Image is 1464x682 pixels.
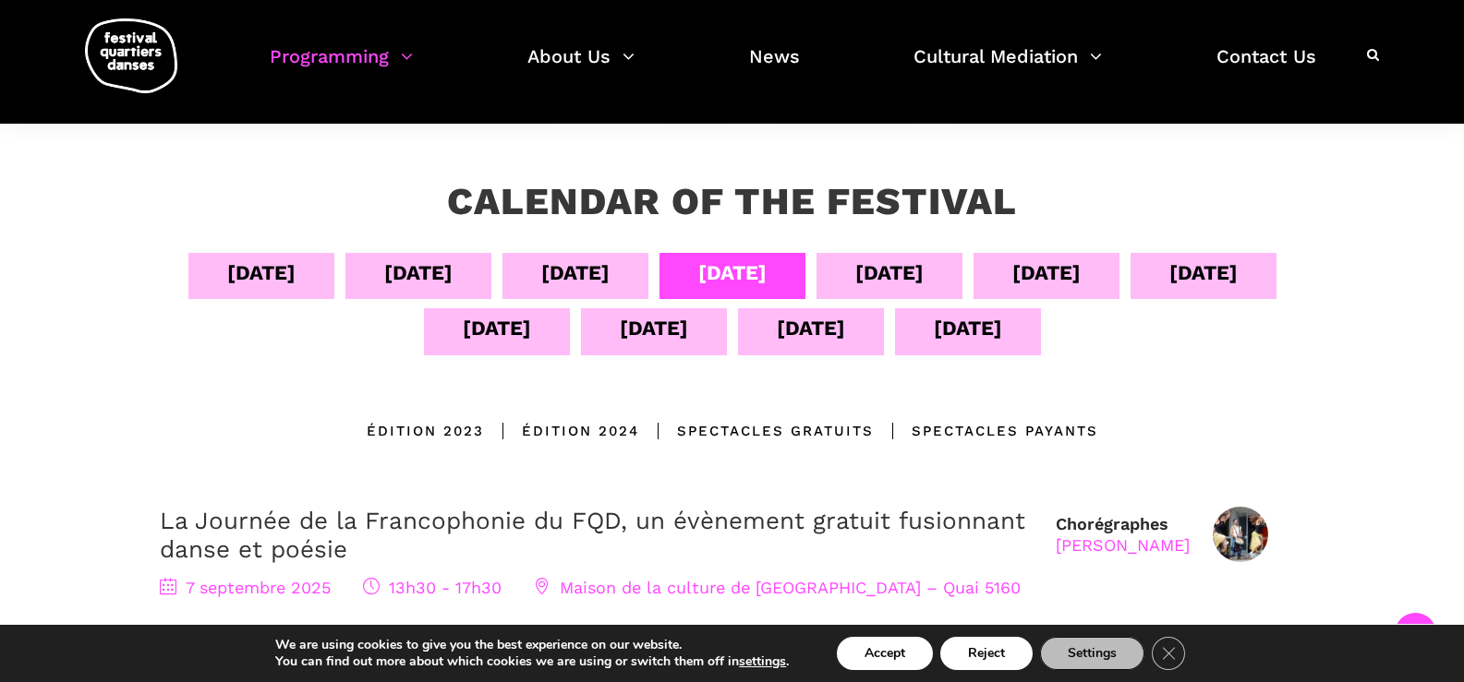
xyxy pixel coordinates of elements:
a: Programming [270,41,413,95]
div: Édition 2023 [367,420,484,442]
div: [DATE] [1012,257,1081,289]
span: 7 septembre 2025 [160,578,331,597]
div: [DATE] [541,257,610,289]
div: Spectacles Payants [874,420,1098,442]
div: [DATE] [227,257,296,289]
button: Settings [1040,637,1144,670]
div: [DATE] [384,257,453,289]
img: logo-fqd-med [85,18,177,93]
span: 13h30 - 17h30 [363,578,502,597]
div: [DATE] [698,257,767,289]
div: [DATE] [463,312,531,344]
div: Édition 2024 [484,420,639,442]
p: You can find out more about which cookies we are using or switch them off in . [275,653,789,670]
p: We are using cookies to give you the best experience on our website. [275,637,789,653]
div: Spectacles gratuits [639,420,874,442]
a: La Journée de la Francophonie du FQD, un évènement gratuit fusionnant danse et poésie [160,507,1025,563]
a: News [749,41,800,95]
div: Chorégraphes [1056,513,1190,556]
a: About Us [527,41,635,95]
div: [DATE] [620,312,688,344]
div: [DATE] [855,257,924,289]
div: [DATE] [777,312,845,344]
a: Contact Us [1216,41,1316,95]
button: Accept [837,637,933,670]
div: [PERSON_NAME] [1056,534,1190,556]
button: settings [739,653,786,670]
h3: Calendar of the Festival [447,179,1017,225]
button: Reject [940,637,1033,670]
div: [DATE] [1169,257,1238,289]
a: Cultural Mediation [913,41,1102,95]
button: Close GDPR Cookie Banner [1152,637,1185,670]
img: DSC_1211TaafeFanga2017 [1213,507,1268,562]
div: [DATE] [934,312,1002,344]
span: Maison de la culture de [GEOGRAPHIC_DATA] – Quai 5160 [534,578,1021,597]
